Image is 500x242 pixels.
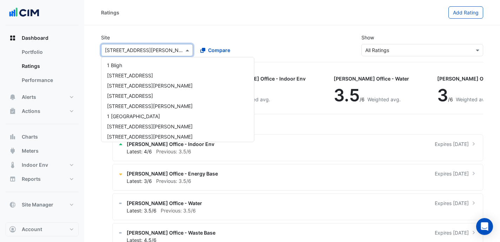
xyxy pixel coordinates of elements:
span: Charts [22,133,38,140]
img: Company Logo [8,6,40,20]
span: Indoor Env [22,161,48,168]
app-icon: Alerts [9,94,16,101]
span: Compare [208,46,230,54]
span: Weighted avg. [367,96,401,102]
label: Site [101,34,110,41]
span: Latest: 3/6 [127,178,152,184]
span: 3.5 [334,85,360,106]
span: /6 [448,96,453,102]
div: Ratings [101,9,119,16]
span: Expires [DATE] [435,229,469,236]
button: Account [6,222,79,236]
span: Latest: 3.5/6 [127,208,156,214]
a: Portfolio [16,45,79,59]
div: Open Intercom Messenger [476,218,493,235]
button: Dashboard [6,31,79,45]
span: [PERSON_NAME] Office - Waste Base [127,229,215,236]
span: Actions [22,108,40,115]
span: [STREET_ADDRESS][PERSON_NAME] [107,103,193,109]
app-icon: Actions [9,108,16,115]
span: [STREET_ADDRESS][PERSON_NAME] [107,134,193,140]
span: Site Manager [22,201,53,208]
button: Reports [6,172,79,186]
span: Add Rating [453,9,479,15]
span: /6 [360,96,365,102]
button: Charts [6,130,79,144]
span: [PERSON_NAME] Office - Indoor Env [127,140,214,148]
span: Account [22,226,42,233]
ng-dropdown-panel: Options list [101,57,254,142]
label: Show [361,34,374,41]
span: [STREET_ADDRESS][PERSON_NAME] [107,83,193,89]
a: Ratings [16,59,79,73]
span: 1 Bligh [107,62,122,68]
span: 1 [GEOGRAPHIC_DATA] [107,113,160,119]
div: [PERSON_NAME] Office - Indoor Env [218,75,306,82]
span: Weighted avg. [456,96,489,102]
button: Indoor Env [6,158,79,172]
span: Expires [DATE] [435,199,469,207]
span: Alerts [22,94,36,101]
app-icon: Indoor Env [9,161,16,168]
button: Actions [6,104,79,118]
app-icon: Charts [9,133,16,140]
span: Previous: 3.5/6 [161,208,196,214]
span: [PERSON_NAME] Office - Water [127,199,202,207]
app-icon: Dashboard [9,34,16,42]
span: Reports [22,176,41,183]
span: Dashboard [22,34,48,42]
span: [STREET_ADDRESS][PERSON_NAME] [107,123,193,129]
span: Previous: 3.5/6 [156,178,191,184]
span: Expires [DATE] [435,140,469,148]
a: Performance [16,73,79,87]
span: 3 [437,85,448,106]
span: [STREET_ADDRESS] [107,93,153,99]
button: Site Manager [6,198,79,212]
app-icon: Site Manager [9,201,16,208]
span: Meters [22,147,39,154]
div: [PERSON_NAME] Office - Water [334,75,409,82]
span: Previous: 3.5/6 [156,148,191,154]
button: Meters [6,144,79,158]
span: [PERSON_NAME] Office - Energy Base [127,170,218,177]
div: Dashboard [6,45,79,90]
app-icon: Reports [9,176,16,183]
button: Alerts [6,90,79,104]
app-icon: Meters [9,147,16,154]
button: Compare [196,44,235,56]
span: [STREET_ADDRESS] [107,72,153,78]
button: Add Rating [448,6,483,19]
span: Expires [DATE] [435,170,469,177]
span: Latest: 4/6 [127,148,152,154]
